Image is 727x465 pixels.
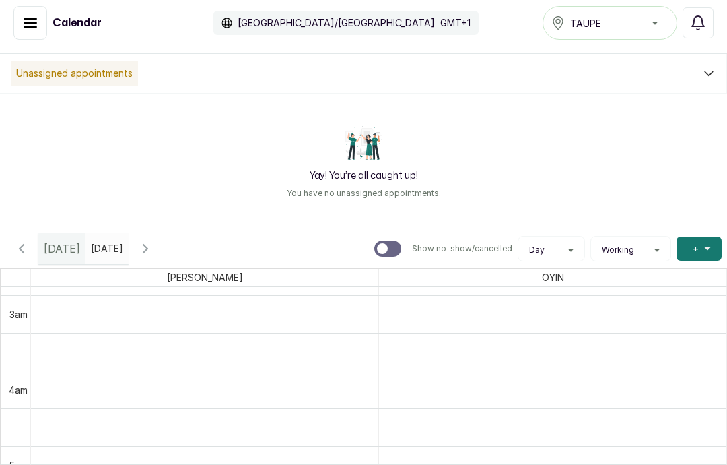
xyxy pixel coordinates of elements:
p: Unassigned appointments [11,61,138,86]
div: [DATE] [38,233,85,264]
button: Working [596,245,665,255]
button: + [677,237,722,261]
span: [PERSON_NAME] [164,269,246,286]
span: + [693,242,699,255]
p: You have no unassigned appointments. [287,188,441,199]
button: Day [524,245,579,255]
h2: Yay! You’re all caught up! [310,169,418,183]
span: OYIN [539,269,567,286]
span: Working [602,245,634,255]
span: Day [529,245,545,255]
span: [DATE] [44,241,80,257]
p: GMT+1 [440,16,471,30]
h1: Calendar [53,15,102,31]
span: TAUPE [570,16,601,30]
p: Show no-show/cancelled [412,243,512,254]
p: [GEOGRAPHIC_DATA]/[GEOGRAPHIC_DATA] [238,16,435,30]
div: 3am [7,307,30,321]
button: TAUPE [543,6,677,40]
div: 4am [6,383,30,397]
